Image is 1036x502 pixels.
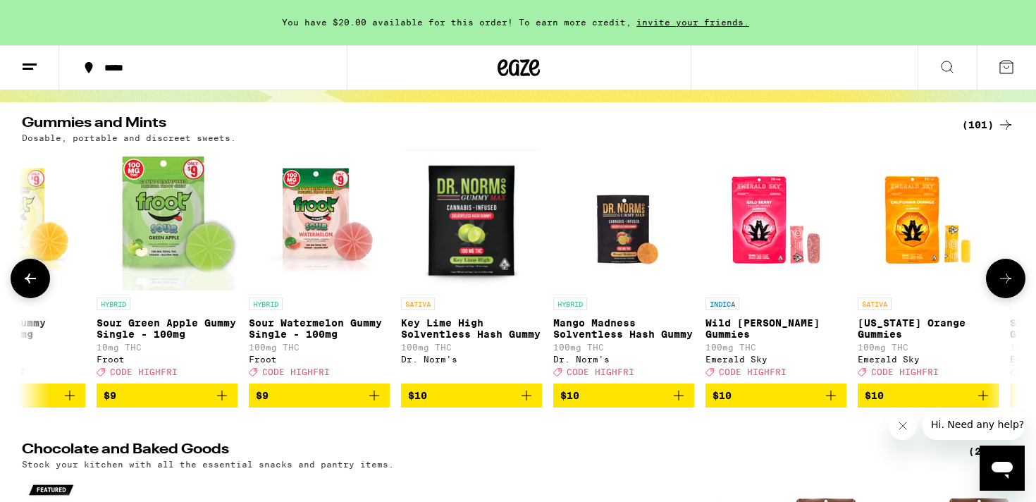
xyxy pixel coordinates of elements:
div: Froot [97,355,238,364]
p: 10mg THC [97,343,238,352]
button: Add to bag [97,384,238,408]
p: Mango Madness Solventless Hash Gummy [553,317,694,340]
p: 100mg THC [249,343,390,352]
img: Froot - Sour Watermelon Gummy Single - 100mg [249,149,390,290]
span: CODE HIGHFRI [110,367,178,376]
p: 100mg THC [401,343,542,352]
a: Open page for Wild Berry Gummies from Emerald Sky [705,149,846,384]
a: Open page for Sour Watermelon Gummy Single - 100mg from Froot [249,149,390,384]
img: Froot - Sour Green Apple Gummy Single - 100mg [97,149,238,290]
span: invite your friends. [631,18,754,27]
a: (101) [962,116,1014,133]
p: 100mg THC [553,343,694,352]
img: Dr. Norm's - Key Lime High Solventless Hash Gummy [403,149,539,290]
span: $10 [865,390,884,401]
div: Dr. Norm's [553,355,694,364]
img: Emerald Sky - Wild Berry Gummies [705,149,846,290]
div: Froot [249,355,390,364]
p: Wild [PERSON_NAME] Gummies [705,317,846,340]
p: HYBRID [249,298,283,310]
p: HYBRID [553,298,587,310]
iframe: Close message [889,412,917,440]
p: 100mg THC [705,343,846,352]
div: Emerald Sky [705,355,846,364]
img: Emerald Sky - California Orange Gummies [858,149,999,290]
iframe: Message from company [923,409,1025,440]
p: SATIVA [858,298,892,310]
a: Open page for Sour Green Apple Gummy Single - 100mg from Froot [97,149,238,384]
a: Open page for California Orange Gummies from Emerald Sky [858,149,999,384]
span: $10 [560,390,579,401]
h2: Chocolate and Baked Goods [22,443,945,460]
p: Sour Green Apple Gummy Single - 100mg [97,317,238,340]
a: Open page for Key Lime High Solventless Hash Gummy from Dr. Norm's [401,149,542,384]
a: Open page for Mango Madness Solventless Hash Gummy from Dr. Norm's [553,149,694,384]
span: $10 [408,390,427,401]
button: Add to bag [249,384,390,408]
span: $10 [1017,390,1036,401]
img: Dr. Norm's - Mango Madness Solventless Hash Gummy [553,149,694,290]
span: $9 [104,390,116,401]
p: 100mg THC [858,343,999,352]
span: You have $20.00 available for this order! To earn more credit, [282,18,631,27]
span: CODE HIGHFRI [262,367,330,376]
iframe: Button to launch messaging window [980,446,1025,491]
div: Emerald Sky [858,355,999,364]
p: Dosable, portable and discreet sweets. [22,133,236,142]
p: Key Lime High Solventless Hash Gummy [401,317,542,340]
p: [US_STATE] Orange Gummies [858,317,999,340]
p: Sour Watermelon Gummy Single - 100mg [249,317,390,340]
a: (22) [968,443,1014,460]
div: Dr. Norm's [401,355,542,364]
span: $10 [713,390,732,401]
span: CODE HIGHFRI [719,367,787,376]
button: Add to bag [858,384,999,408]
button: Add to bag [553,384,694,408]
span: CODE HIGHFRI [567,367,634,376]
p: INDICA [705,298,739,310]
span: $9 [256,390,269,401]
p: SATIVA [401,298,435,310]
h2: Gummies and Mints [22,116,945,133]
button: Add to bag [401,384,542,408]
p: HYBRID [97,298,130,310]
button: Add to bag [705,384,846,408]
span: CODE HIGHFRI [871,367,939,376]
p: Stock your kitchen with all the essential snacks and pantry items. [22,460,394,469]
